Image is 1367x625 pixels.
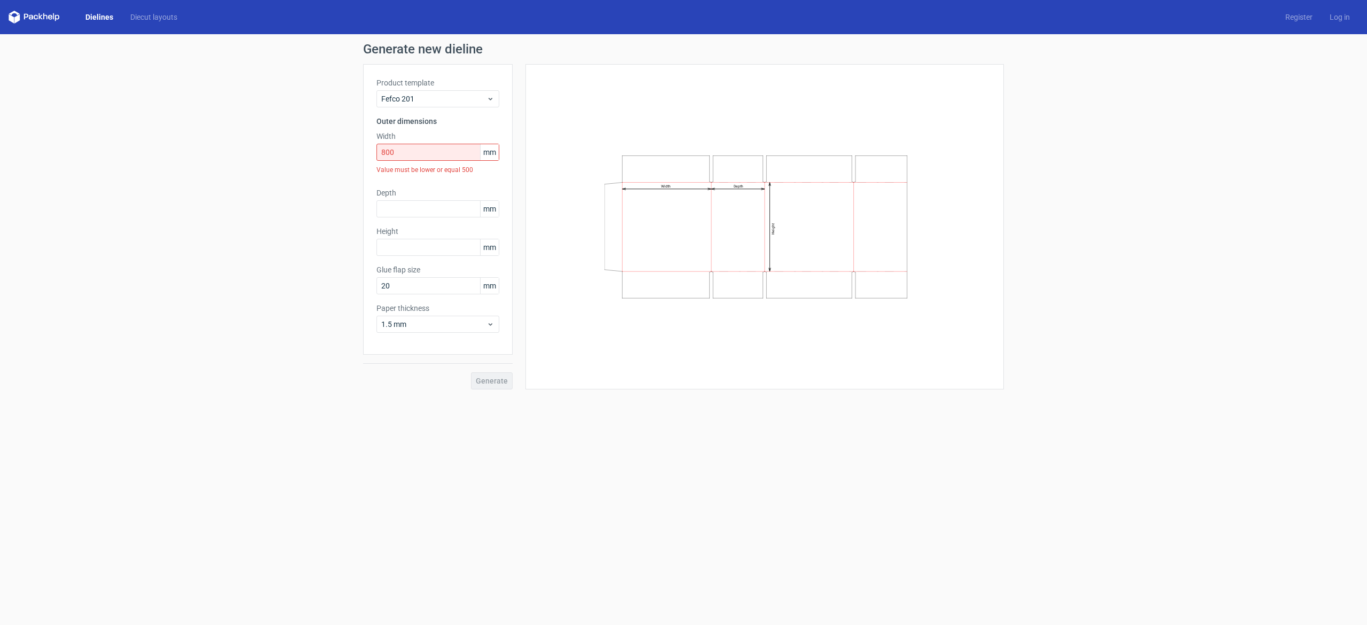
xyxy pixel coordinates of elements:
a: Dielines [77,12,122,22]
text: Depth [734,184,743,189]
label: Height [376,226,499,237]
span: Fefco 201 [381,93,486,104]
label: Paper thickness [376,303,499,314]
text: Height [771,223,775,235]
label: Depth [376,187,499,198]
a: Diecut layouts [122,12,186,22]
div: Value must be lower or equal 500 [376,161,499,179]
label: Glue flap size [376,264,499,275]
a: Log in [1321,12,1358,22]
span: mm [480,144,499,160]
span: mm [480,239,499,255]
span: mm [480,278,499,294]
h1: Generate new dieline [363,43,1004,56]
span: 1.5 mm [381,319,486,330]
a: Register [1277,12,1321,22]
label: Width [376,131,499,142]
span: mm [480,201,499,217]
text: Width [661,184,671,189]
h3: Outer dimensions [376,116,499,127]
label: Product template [376,77,499,88]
